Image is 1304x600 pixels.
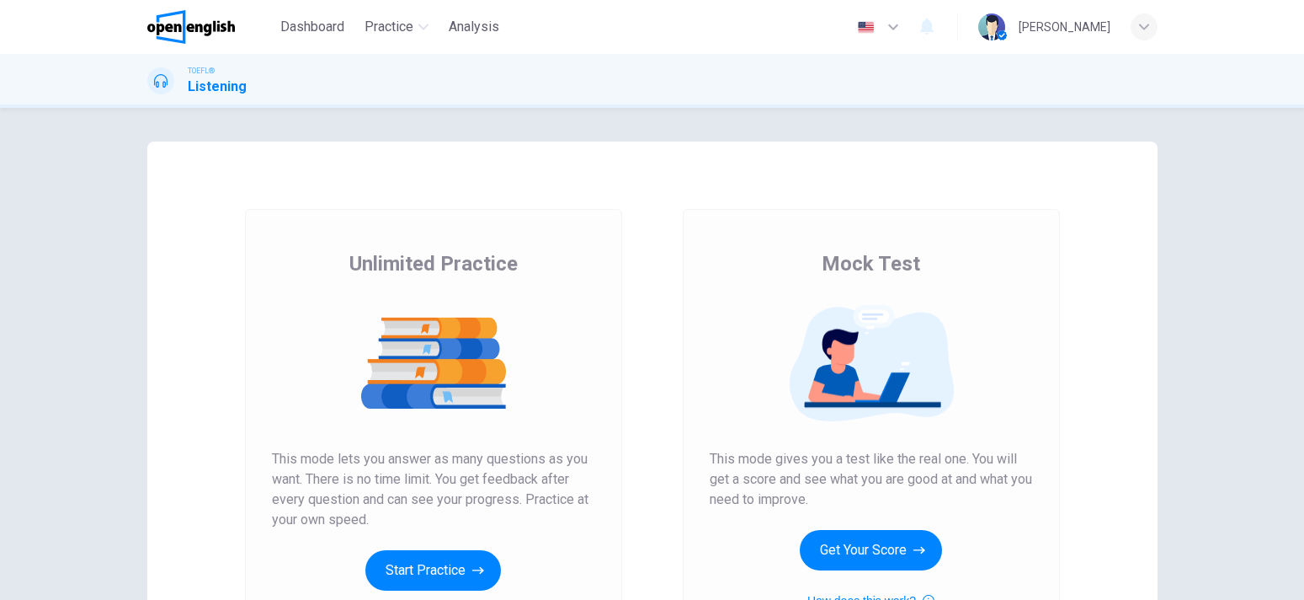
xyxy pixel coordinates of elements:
[280,17,344,37] span: Dashboard
[349,250,518,277] span: Unlimited Practice
[365,550,501,591] button: Start Practice
[147,10,274,44] a: OpenEnglish logo
[365,17,413,37] span: Practice
[710,449,1033,510] span: This mode gives you a test like the real one. You will get a score and see what you are good at a...
[274,12,351,42] button: Dashboard
[358,12,435,42] button: Practice
[800,530,942,571] button: Get Your Score
[978,13,1005,40] img: Profile picture
[188,65,215,77] span: TOEFL®
[449,17,499,37] span: Analysis
[272,449,595,530] span: This mode lets you answer as many questions as you want. There is no time limit. You get feedback...
[442,12,506,42] button: Analysis
[147,10,236,44] img: OpenEnglish logo
[855,21,876,34] img: en
[822,250,920,277] span: Mock Test
[188,77,247,97] h1: Listening
[1019,17,1110,37] div: [PERSON_NAME]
